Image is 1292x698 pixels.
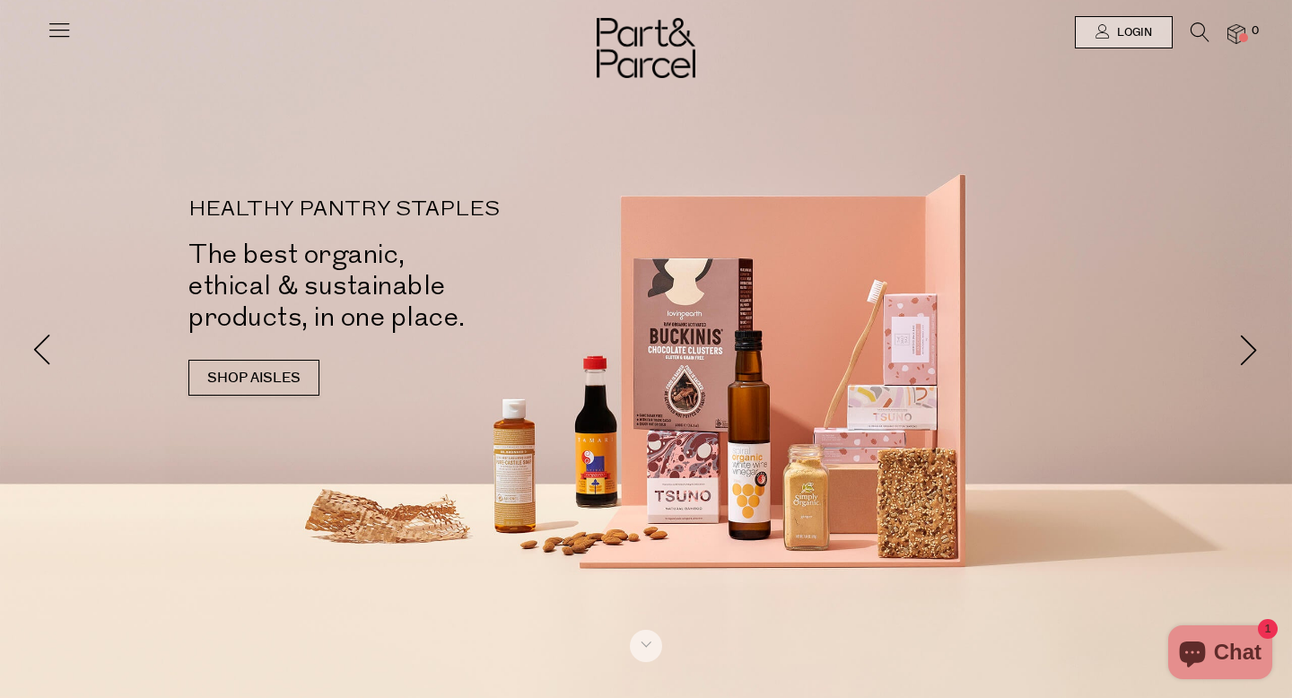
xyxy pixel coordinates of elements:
img: Part&Parcel [597,18,695,78]
inbox-online-store-chat: Shopify online store chat [1163,625,1278,684]
span: 0 [1247,23,1263,39]
a: Login [1075,16,1173,48]
h2: The best organic, ethical & sustainable products, in one place. [188,239,673,333]
span: Login [1113,25,1152,40]
a: 0 [1227,24,1245,43]
p: HEALTHY PANTRY STAPLES [188,199,673,221]
a: SHOP AISLES [188,360,319,396]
